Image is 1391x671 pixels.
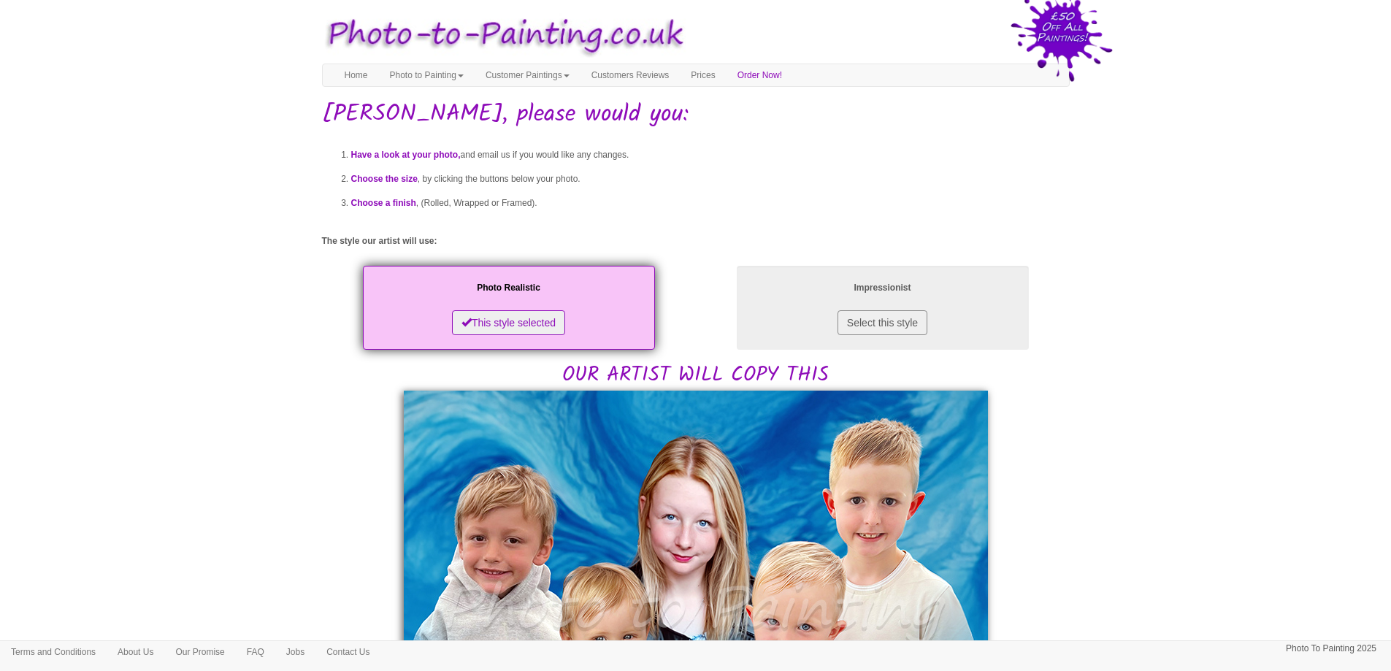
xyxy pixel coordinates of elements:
a: About Us [107,641,164,663]
a: Home [334,64,379,86]
a: Our Promise [164,641,235,663]
li: , (Rolled, Wrapped or Framed). [351,191,1070,215]
button: Select this style [838,310,927,335]
img: Photo to Painting [315,7,689,64]
a: FAQ [236,641,275,663]
p: Photo Realistic [378,280,640,296]
a: Contact Us [315,641,380,663]
span: Choose the size [351,174,418,184]
a: Photo to Painting [379,64,475,86]
p: Impressionist [751,280,1014,296]
a: Prices [680,64,726,86]
span: Have a look at your photo, [351,150,461,160]
a: Order Now! [727,64,793,86]
li: , by clicking the buttons below your photo. [351,167,1070,191]
label: The style our artist will use: [322,235,437,248]
a: Customers Reviews [580,64,681,86]
span: Choose a finish [351,198,416,208]
h1: [PERSON_NAME], please would you: [322,101,1070,127]
h2: OUR ARTIST WILL COPY THIS [322,262,1070,387]
li: and email us if you would like any changes. [351,143,1070,167]
a: Customer Paintings [475,64,580,86]
a: Jobs [275,641,315,663]
p: Photo To Painting 2025 [1286,641,1376,656]
button: This style selected [452,310,565,335]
